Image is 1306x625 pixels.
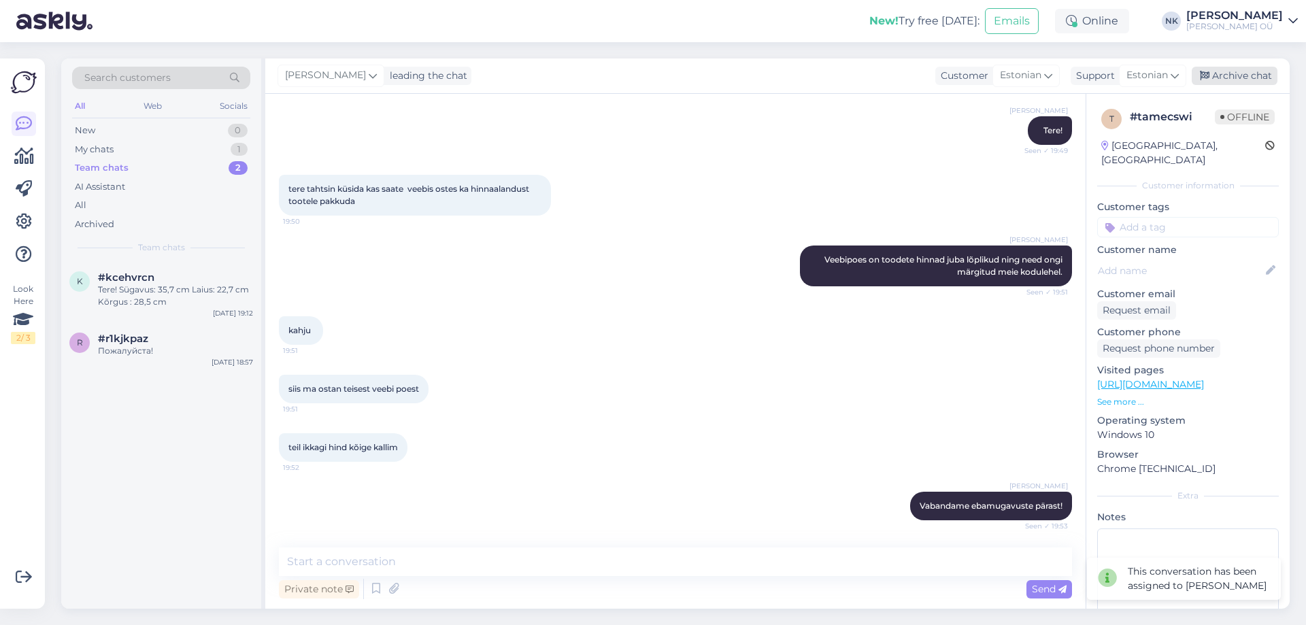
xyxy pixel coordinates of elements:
div: Customer [935,69,988,83]
div: Archive chat [1192,67,1277,85]
span: Estonian [1126,68,1168,83]
span: siis ma ostan teisest veebi poest [288,384,419,394]
div: [DATE] 19:12 [213,308,253,318]
p: Notes [1097,510,1279,524]
span: Seen ✓ 19:51 [1017,287,1068,297]
input: Add name [1098,263,1263,278]
span: #kcehvrcn [98,271,154,284]
span: k [77,276,83,286]
div: [PERSON_NAME] [1186,10,1283,21]
span: [PERSON_NAME] [1009,481,1068,491]
span: r [77,337,83,348]
span: #r1kjkpaz [98,333,148,345]
div: AI Assistant [75,180,125,194]
button: Emails [985,8,1039,34]
div: 0 [228,124,248,137]
span: teil ikkagi hind kõige kallim [288,442,398,452]
span: kahju [288,325,311,335]
p: See more ... [1097,396,1279,408]
p: Visited pages [1097,363,1279,377]
div: All [75,199,86,212]
div: My chats [75,143,114,156]
div: NK [1162,12,1181,31]
span: 19:51 [283,404,334,414]
div: Try free [DATE]: [869,13,979,29]
span: Team chats [138,241,185,254]
span: Tere! [1043,125,1062,135]
div: 1 [231,143,248,156]
div: This conversation has been assigned to [PERSON_NAME] [1128,564,1270,593]
div: Пожалуйста! [98,345,253,357]
div: Archived [75,218,114,231]
div: # tamecswi [1130,109,1215,125]
span: Offline [1215,109,1275,124]
p: Customer tags [1097,200,1279,214]
div: Socials [217,97,250,115]
p: Chrome [TECHNICAL_ID] [1097,462,1279,476]
div: Team chats [75,161,129,175]
div: Request email [1097,301,1176,320]
div: Request phone number [1097,339,1220,358]
span: 19:50 [283,216,334,226]
p: Operating system [1097,413,1279,428]
b: New! [869,14,899,27]
div: [DATE] 18:57 [212,357,253,367]
div: 2 / 3 [11,332,35,344]
p: Customer name [1097,243,1279,257]
span: Estonian [1000,68,1041,83]
span: Seen ✓ 19:49 [1017,146,1068,156]
div: Private note [279,580,359,598]
span: Send [1032,583,1067,595]
span: Vabandame ebamugavuste pärast! [920,501,1062,511]
span: [PERSON_NAME] [285,68,366,83]
span: Veebipoes on toodete hinnad juba lõplikud ning need ongi märgitud meie kodulehel. [824,254,1065,277]
span: [PERSON_NAME] [1009,235,1068,245]
div: Extra [1097,490,1279,502]
span: 19:52 [283,462,334,473]
div: Look Here [11,283,35,344]
div: leading the chat [384,69,467,83]
a: [PERSON_NAME][PERSON_NAME] OÜ [1186,10,1298,32]
div: [GEOGRAPHIC_DATA], [GEOGRAPHIC_DATA] [1101,139,1265,167]
span: Search customers [84,71,171,85]
span: tere tahtsin küsida kas saate veebis ostes ka hinnaalandust tootele pakkuda [288,184,531,206]
div: [PERSON_NAME] OÜ [1186,21,1283,32]
a: [URL][DOMAIN_NAME] [1097,378,1204,390]
span: t [1109,114,1114,124]
p: Windows 10 [1097,428,1279,442]
div: Web [141,97,165,115]
div: New [75,124,95,137]
div: Support [1071,69,1115,83]
span: 19:51 [283,345,334,356]
p: Customer phone [1097,325,1279,339]
div: Tere! Sügavus: 35,7 cm Laius: 22,7 cm Kõrgus : 28,5 cm [98,284,253,308]
div: 2 [229,161,248,175]
input: Add a tag [1097,217,1279,237]
p: Customer email [1097,287,1279,301]
p: Browser [1097,447,1279,462]
img: Askly Logo [11,69,37,95]
span: Seen ✓ 19:53 [1017,521,1068,531]
div: Customer information [1097,180,1279,192]
span: [PERSON_NAME] [1009,105,1068,116]
div: Online [1055,9,1129,33]
div: All [72,97,88,115]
